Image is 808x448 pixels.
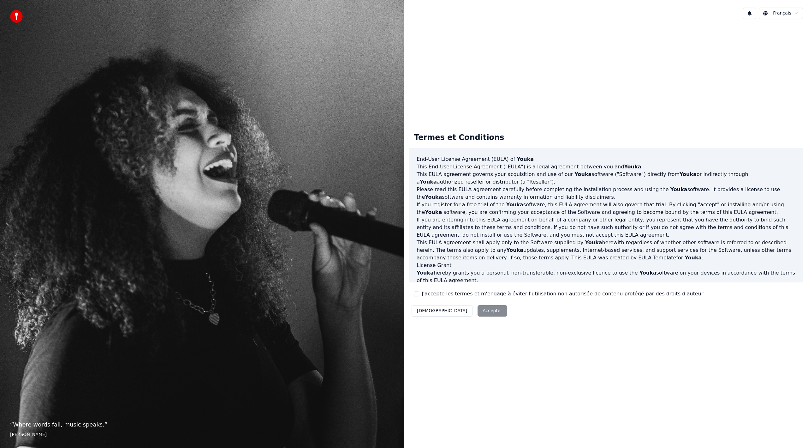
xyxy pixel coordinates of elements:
[417,262,795,269] h3: License Grant
[506,247,523,253] span: Youka
[425,194,442,200] span: Youka
[409,128,509,148] div: Termes et Conditions
[417,155,795,163] h3: End-User License Agreement (EULA) of
[417,186,795,201] p: Please read this EULA agreement carefully before completing the installation process and using th...
[10,432,394,438] footer: [PERSON_NAME]
[506,202,523,208] span: Youka
[685,255,702,261] span: Youka
[638,255,676,261] a: EULA Template
[417,216,795,239] p: If you are entering into this EULA agreement on behalf of a company or other legal entity, you re...
[10,10,23,23] img: youka
[417,163,795,171] p: This End-User License Agreement ("EULA") is a legal agreement between you and
[420,179,437,185] span: Youka
[417,201,795,216] p: If you register for a free trial of the software, this EULA agreement will also govern that trial...
[517,156,534,162] span: Youka
[670,186,687,192] span: Youka
[574,171,591,177] span: Youka
[422,290,703,298] label: J'accepte les termes et m'engage à éviter l'utilisation non autorisée de contenu protégé par des ...
[425,209,442,215] span: Youka
[639,270,656,276] span: Youka
[417,239,795,262] p: This EULA agreement shall apply only to the Software supplied by herewith regardless of whether o...
[10,420,394,429] p: “ Where words fail, music speaks. ”
[624,164,641,170] span: Youka
[412,305,472,317] button: [DEMOGRAPHIC_DATA]
[417,270,434,276] span: Youka
[585,239,602,245] span: Youka
[680,171,697,177] span: Youka
[417,269,795,284] p: hereby grants you a personal, non-transferable, non-exclusive licence to use the software on your...
[417,171,795,186] p: This EULA agreement governs your acquisition and use of our software ("Software") directly from o...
